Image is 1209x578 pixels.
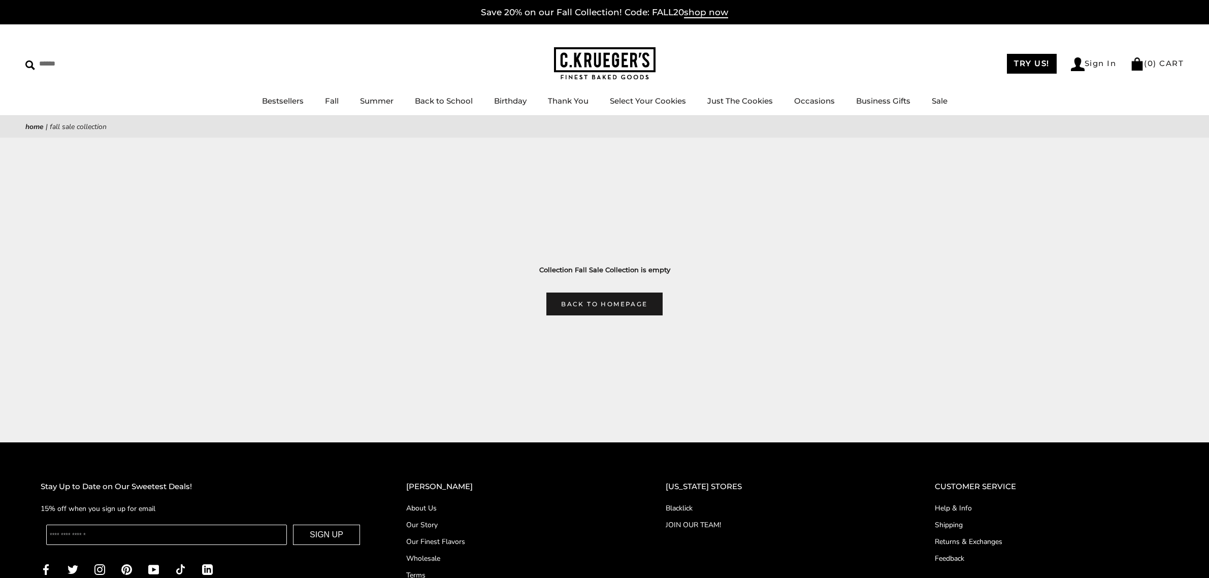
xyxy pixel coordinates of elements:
[707,96,773,106] a: Just The Cookies
[666,480,894,493] h2: [US_STATE] STORES
[548,96,589,106] a: Thank You
[94,563,105,574] a: Instagram
[935,536,1168,547] a: Returns & Exchanges
[68,563,78,574] a: Twitter
[554,47,656,80] img: C.KRUEGER'S
[406,503,625,513] a: About Us
[684,7,728,18] span: shop now
[360,96,394,106] a: Summer
[481,7,728,18] a: Save 20% on our Fall Collection! Code: FALL20shop now
[415,96,473,106] a: Back to School
[935,553,1168,564] a: Feedback
[1071,57,1085,71] img: Account
[935,503,1168,513] a: Help & Info
[46,525,287,545] input: Enter your email
[794,96,835,106] a: Occasions
[50,122,107,132] span: Fall Sale Collection
[25,122,44,132] a: Home
[1130,58,1184,68] a: (0) CART
[666,520,894,530] a: JOIN OUR TEAM!
[293,525,360,545] button: SIGN UP
[406,480,625,493] h2: [PERSON_NAME]
[202,563,213,574] a: LinkedIn
[262,96,304,106] a: Bestsellers
[935,520,1168,530] a: Shipping
[25,121,1184,133] nav: breadcrumbs
[666,503,894,513] a: Blacklick
[406,536,625,547] a: Our Finest Flavors
[325,96,339,106] a: Fall
[121,563,132,574] a: Pinterest
[25,60,35,70] img: Search
[41,265,1168,275] h3: Collection Fall Sale Collection is empty
[1007,54,1057,74] a: TRY US!
[546,293,662,315] a: Back to homepage
[610,96,686,106] a: Select Your Cookies
[175,563,186,574] a: TikTok
[46,122,48,132] span: |
[148,563,159,574] a: YouTube
[41,503,366,515] p: 15% off when you sign up for email
[1148,58,1154,68] span: 0
[935,480,1168,493] h2: CUSTOMER SERVICE
[856,96,910,106] a: Business Gifts
[25,56,146,72] input: Search
[494,96,527,106] a: Birthday
[932,96,947,106] a: Sale
[41,480,366,493] h2: Stay Up to Date on Our Sweetest Deals!
[1130,57,1144,71] img: Bag
[406,553,625,564] a: Wholesale
[1071,57,1117,71] a: Sign In
[406,520,625,530] a: Our Story
[41,563,51,574] a: Facebook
